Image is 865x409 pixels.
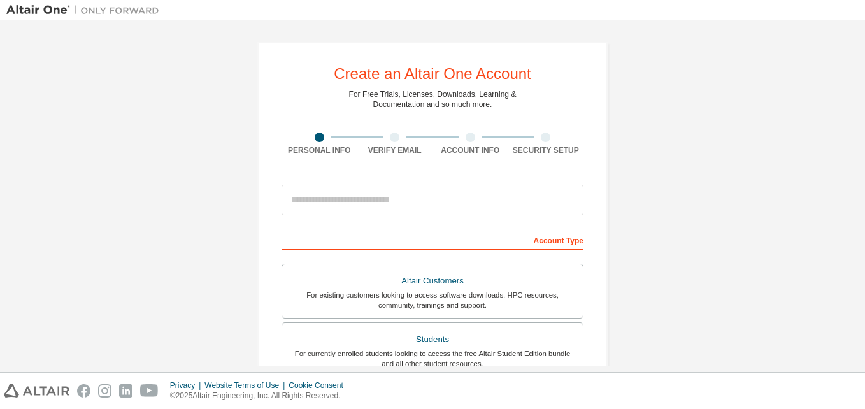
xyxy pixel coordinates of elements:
div: Cookie Consent [289,380,350,391]
div: Verify Email [357,145,433,155]
div: Create an Altair One Account [334,66,531,82]
div: For existing customers looking to access software downloads, HPC resources, community, trainings ... [290,290,575,310]
img: instagram.svg [98,384,111,398]
div: For Free Trials, Licenses, Downloads, Learning & Documentation and so much more. [349,89,517,110]
img: youtube.svg [140,384,159,398]
div: Altair Customers [290,272,575,290]
div: Account Info [432,145,508,155]
div: Privacy [170,380,204,391]
div: Account Type [282,229,583,250]
img: linkedin.svg [119,384,132,398]
div: Security Setup [508,145,584,155]
img: altair_logo.svg [4,384,69,398]
img: facebook.svg [77,384,90,398]
div: For currently enrolled students looking to access the free Altair Student Edition bundle and all ... [290,348,575,369]
p: © 2025 Altair Engineering, Inc. All Rights Reserved. [170,391,351,401]
img: Altair One [6,4,166,17]
div: Students [290,331,575,348]
div: Personal Info [282,145,357,155]
div: Website Terms of Use [204,380,289,391]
